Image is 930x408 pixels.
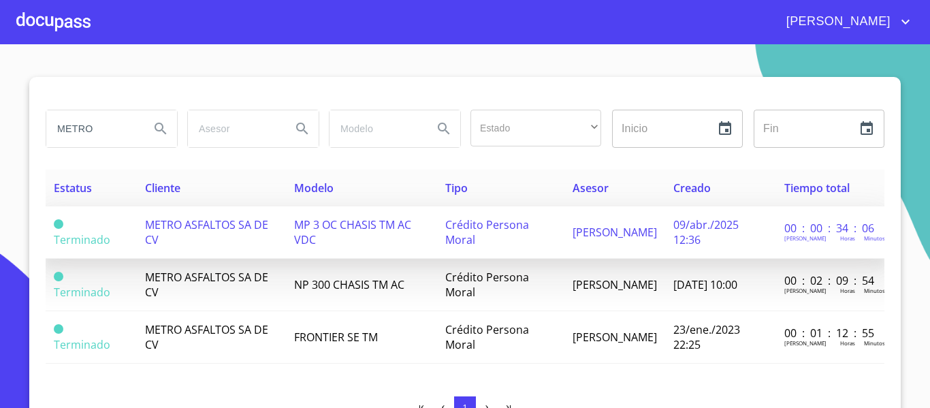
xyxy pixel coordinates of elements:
span: Modelo [294,181,334,195]
span: Creado [673,181,711,195]
span: Terminado [54,219,63,229]
span: Terminado [54,285,110,300]
span: Crédito Persona Moral [445,217,529,247]
span: Tipo [445,181,468,195]
span: NP 300 CHASIS TM AC [294,277,404,292]
p: [PERSON_NAME] [784,287,827,294]
p: Minutos [864,234,885,242]
input: search [188,110,280,147]
span: [PERSON_NAME] [573,277,657,292]
span: [DATE] 10:00 [673,277,737,292]
button: Search [428,112,460,145]
span: Cliente [145,181,180,195]
p: Horas [840,339,855,347]
span: Asesor [573,181,609,195]
span: MP 3 OC CHASIS TM AC VDC [294,217,411,247]
p: Horas [840,287,855,294]
span: Crédito Persona Moral [445,322,529,352]
input: search [46,110,139,147]
span: Terminado [54,272,63,281]
span: Estatus [54,181,92,195]
p: 00 : 02 : 09 : 54 [784,273,876,288]
p: 00 : 01 : 12 : 55 [784,326,876,341]
span: 23/ene./2023 22:25 [673,322,740,352]
span: Tiempo total [784,181,850,195]
button: account of current user [776,11,914,33]
span: Terminado [54,324,63,334]
span: METRO ASFALTOS SA DE CV [145,270,268,300]
span: [PERSON_NAME] [573,330,657,345]
button: Search [144,112,177,145]
input: search [330,110,422,147]
span: Terminado [54,337,110,352]
div: ​ [470,110,601,146]
p: Minutos [864,287,885,294]
span: METRO ASFALTOS SA DE CV [145,217,268,247]
span: [PERSON_NAME] [573,225,657,240]
span: 09/abr./2025 12:36 [673,217,739,247]
span: [PERSON_NAME] [776,11,897,33]
span: Terminado [54,232,110,247]
p: 00 : 00 : 34 : 06 [784,221,876,236]
button: Search [286,112,319,145]
p: Horas [840,234,855,242]
p: [PERSON_NAME] [784,339,827,347]
span: FRONTIER SE TM [294,330,378,345]
span: Crédito Persona Moral [445,270,529,300]
p: Minutos [864,339,885,347]
p: [PERSON_NAME] [784,234,827,242]
span: METRO ASFALTOS SA DE CV [145,322,268,352]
